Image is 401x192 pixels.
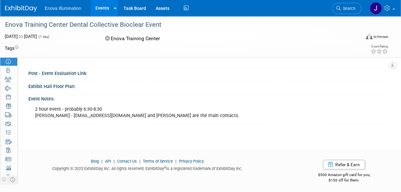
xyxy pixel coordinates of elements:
a: Privacy Policy [179,159,204,164]
div: In-Person [373,34,388,39]
div: $150 off for them. [300,178,388,183]
td: Personalize Event Tab Strip [0,175,8,184]
a: Contact Us [117,159,137,164]
div: Exhibit Hall Floor Plan: [28,82,388,90]
a: API [105,159,111,164]
a: Refer & Earn [323,160,365,169]
span: Search [341,6,355,11]
div: Event Rating [371,45,388,48]
div: Event Format [332,33,388,43]
a: Blog [91,159,99,164]
span: (1 day) [38,35,49,39]
td: Tags [5,45,19,51]
img: JeffM Metcalf [370,2,382,14]
span: | [174,159,178,164]
img: ExhibitDay [5,5,37,12]
div: Post - Event Evaluation Link: [28,69,388,77]
span: to [18,34,24,39]
div: Copyright © 2025 ExhibitDay, Inc. All rights reserved. ExhibitDay is a registered trademark of Ex... [5,164,290,172]
td: Toggle Event Tabs [8,175,18,184]
div: 2 hour event - probably 6:30-8:30 [PERSON_NAME] - [EMAIL_ADDRESS][DOMAIN_NAME] and [PERSON_NAME] ... [31,103,318,122]
div: Enova Training Center [103,33,225,44]
img: Format-Inperson.png [366,34,372,39]
div: Event Notes: [28,94,388,102]
a: Search [332,3,361,14]
span: | [138,159,142,164]
div: $500 Amazon gift card for you, [300,168,388,183]
div: Enova Training Center Dental Collective Bioclear Event [3,19,355,31]
a: Terms of Service [143,159,173,164]
span: | [112,159,116,164]
span: [DATE] [DATE] [5,34,37,39]
span: Enova Illumination [45,6,81,11]
span: | [100,159,104,164]
sup: ® [164,166,166,169]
